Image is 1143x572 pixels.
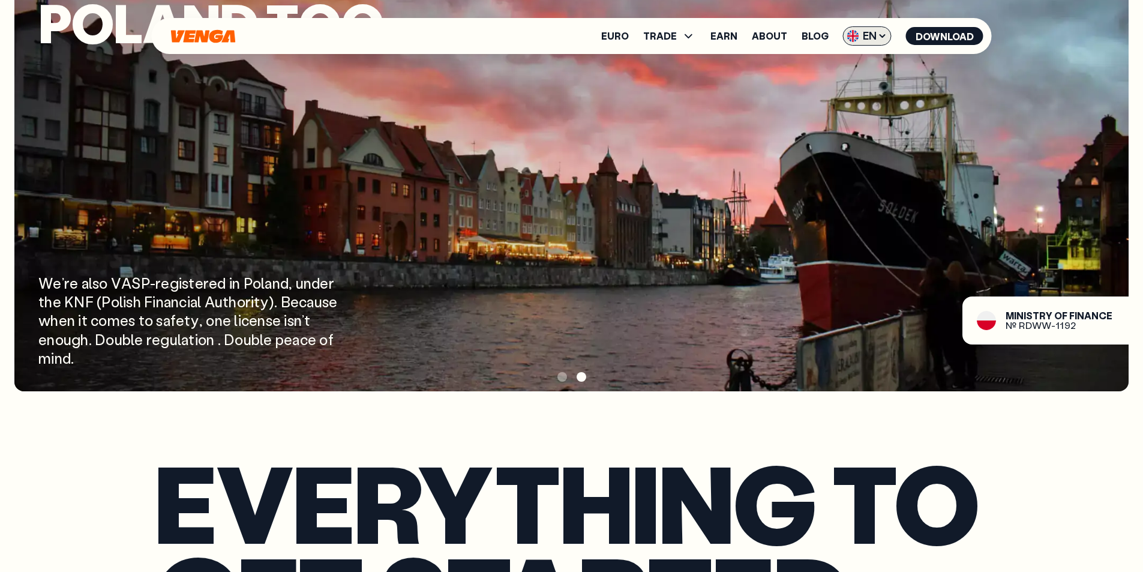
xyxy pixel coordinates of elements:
span: s [322,292,329,311]
a: Download [906,27,983,45]
span: s [266,311,272,330]
span: e [134,330,143,349]
span: h [80,330,88,349]
span: e [249,311,257,330]
span: . [218,330,221,349]
span: o [55,330,64,349]
span: i [195,330,198,349]
a: Euro [601,31,629,41]
span: h [133,292,141,311]
span: u [215,292,223,311]
span: u [296,274,304,292]
span: n [232,274,240,292]
span: TRADE [643,31,677,41]
span: F [1069,311,1075,321]
a: Blog [802,31,829,41]
span: , [289,274,292,292]
span: D [224,330,235,349]
span: c [1099,311,1106,321]
span: - [1051,321,1055,330]
span: n [1077,311,1084,321]
span: s [128,311,135,330]
span: EN [843,26,892,46]
span: e [209,274,217,292]
span: n [1016,311,1024,321]
span: P [101,292,110,311]
span: n [215,311,223,330]
span: t [38,292,44,311]
span: a [164,292,171,311]
span: r [64,274,70,292]
span: n [55,349,62,367]
span: m [107,311,120,330]
span: n [67,311,75,330]
span: d [280,274,289,292]
span: r [245,292,251,311]
span: p [275,330,284,349]
span: a [82,274,89,292]
span: e [284,330,292,349]
span: n [156,292,164,311]
span: r [155,274,161,292]
span: o [198,330,206,349]
span: e [290,292,299,311]
span: i [1024,311,1026,321]
span: l [89,274,92,292]
span: V [111,274,121,292]
span: . [71,349,74,367]
span: , [199,311,203,330]
span: l [234,311,238,330]
span: u [115,330,122,349]
span: o [98,311,107,330]
span: t [188,330,194,349]
span: a [181,330,188,349]
span: e [120,311,128,330]
span: t [188,274,194,292]
span: i [284,311,287,330]
span: i [238,311,241,330]
span: e [320,274,328,292]
span: . [89,330,92,349]
span: o [206,311,214,330]
span: t [82,311,88,330]
span: D [1025,321,1032,330]
span: t [304,311,310,330]
span: s [92,274,99,292]
span: e [176,311,184,330]
span: W [1042,321,1051,330]
span: ) [269,292,274,311]
span: 1 [1060,321,1064,330]
span: w [38,311,50,330]
span: e [38,330,47,349]
span: P [141,274,150,292]
span: s [126,292,133,311]
span: P [244,274,253,292]
span: s [156,311,163,330]
span: N [74,292,85,311]
span: e [152,330,160,349]
span: e [263,330,272,349]
span: a [265,274,272,292]
span: e [70,274,78,292]
span: B [281,292,290,311]
span: l [197,292,201,311]
span: o [106,330,114,349]
span: y [1046,311,1052,321]
span: A [205,292,215,311]
span: W [1032,321,1042,330]
span: o [145,311,153,330]
span: W [38,274,53,292]
span: - [150,274,155,292]
span: M [1006,311,1014,321]
span: A [121,274,131,292]
span: i [78,311,81,330]
span: e [223,311,231,330]
span: u [64,330,71,349]
span: 2 [1070,321,1076,330]
span: a [292,330,299,349]
span: № [1006,321,1017,330]
span: f [328,330,334,349]
span: e [272,311,281,330]
span: c [299,292,307,311]
span: c [179,292,187,311]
